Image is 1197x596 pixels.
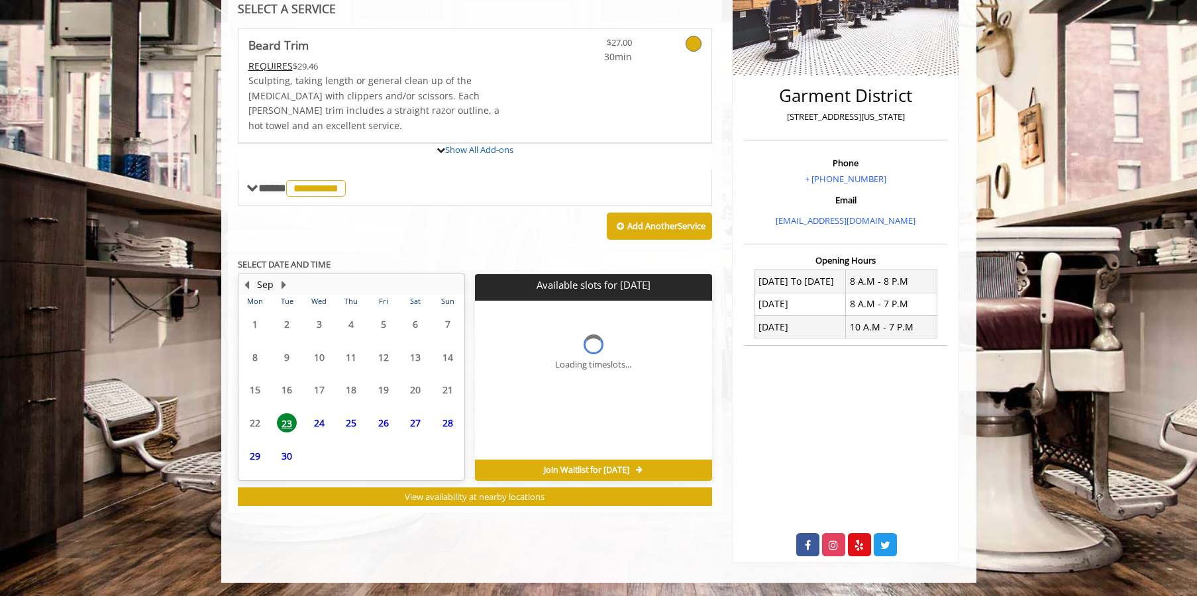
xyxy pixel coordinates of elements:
[431,295,464,308] th: Sun
[405,413,425,432] span: 27
[245,446,265,466] span: 29
[257,277,274,292] button: Sep
[399,295,431,308] th: Sat
[238,3,713,15] div: SELECT A SERVICE
[277,446,297,466] span: 30
[555,358,631,372] div: Loading timeslots...
[238,142,713,144] div: Beard Trim Add-onS
[846,270,937,293] td: 8 A.M - 8 P.M
[627,220,705,232] b: Add Another Service
[755,270,846,293] td: [DATE] To [DATE]
[341,413,361,432] span: 25
[367,407,399,440] td: Select day26
[248,59,515,74] div: $29.46
[445,144,513,156] a: Show All Add-ons
[747,195,944,205] h3: Email
[554,29,632,64] a: $27.00
[367,295,399,308] th: Fri
[277,413,297,432] span: 23
[238,258,331,270] b: SELECT DATE AND TIME
[399,407,431,440] td: Select day27
[846,293,937,315] td: 8 A.M - 7 P.M
[248,60,293,72] span: This service needs some Advance to be paid before we block your appointment
[374,413,393,432] span: 26
[846,316,937,338] td: 10 A.M - 7 P.M
[309,413,329,432] span: 24
[747,110,944,124] p: [STREET_ADDRESS][US_STATE]
[303,295,335,308] th: Wed
[239,439,271,472] td: Select day29
[747,158,944,168] h3: Phone
[303,407,335,440] td: Select day24
[438,413,458,432] span: 28
[805,173,886,185] a: + [PHONE_NUMBER]
[271,295,303,308] th: Tue
[544,465,629,475] span: Join Waitlist for [DATE]
[744,256,947,265] h3: Opening Hours
[607,213,712,240] button: Add AnotherService
[279,277,289,292] button: Next Month
[755,293,846,315] td: [DATE]
[248,74,515,133] p: Sculpting, taking length or general clean up of the [MEDICAL_DATA] with clippers and/or scissors....
[335,295,367,308] th: Thu
[405,491,545,503] span: View availability at nearby locations
[242,277,252,292] button: Previous Month
[431,407,464,440] td: Select day28
[554,50,632,64] span: 30min
[248,36,309,54] b: Beard Trim
[755,316,846,338] td: [DATE]
[335,407,367,440] td: Select day25
[776,215,915,226] a: [EMAIL_ADDRESS][DOMAIN_NAME]
[238,487,713,507] button: View availability at nearby locations
[271,407,303,440] td: Select day23
[239,295,271,308] th: Mon
[271,439,303,472] td: Select day30
[480,279,707,291] p: Available slots for [DATE]
[747,86,944,105] h2: Garment District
